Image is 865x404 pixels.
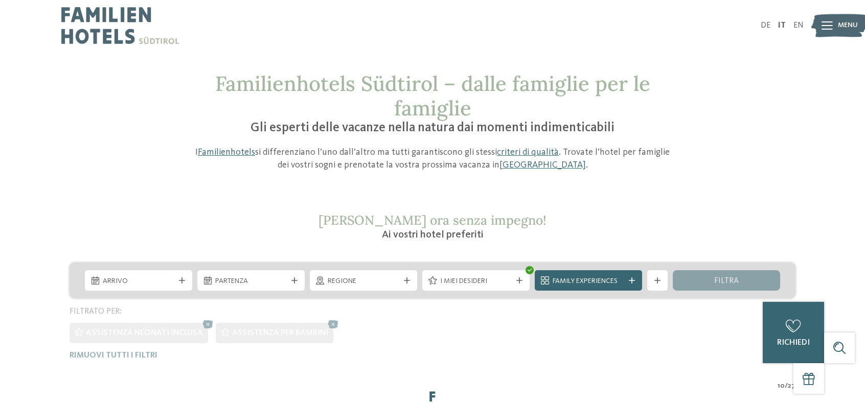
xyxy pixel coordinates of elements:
span: Partenza [215,276,287,287]
span: Regione [328,276,399,287]
span: richiedi [777,339,810,347]
a: EN [793,21,804,30]
a: DE [761,21,770,30]
span: Arrivo [103,276,174,287]
span: Gli esperti delle vacanze nella natura dai momenti indimenticabili [251,122,614,134]
a: criteri di qualità [497,148,559,157]
a: [GEOGRAPHIC_DATA] [499,160,586,170]
span: [PERSON_NAME] ora senza impegno! [318,212,547,228]
span: 27 [788,381,795,391]
span: Family Experiences [553,276,624,287]
span: 10 [778,381,785,391]
span: Familienhotels Südtirol – dalle famiglie per le famiglie [215,70,650,121]
a: IT [778,21,786,30]
span: I miei desideri [440,276,512,287]
span: / [785,381,788,391]
span: Ai vostri hotel preferiti [382,230,484,240]
a: Familienhotels [198,148,255,157]
p: I si differenziano l’uno dall’altro ma tutti garantiscono gli stessi . Trovate l’hotel per famigl... [190,146,675,172]
span: Menu [838,20,858,31]
a: richiedi [763,302,824,363]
